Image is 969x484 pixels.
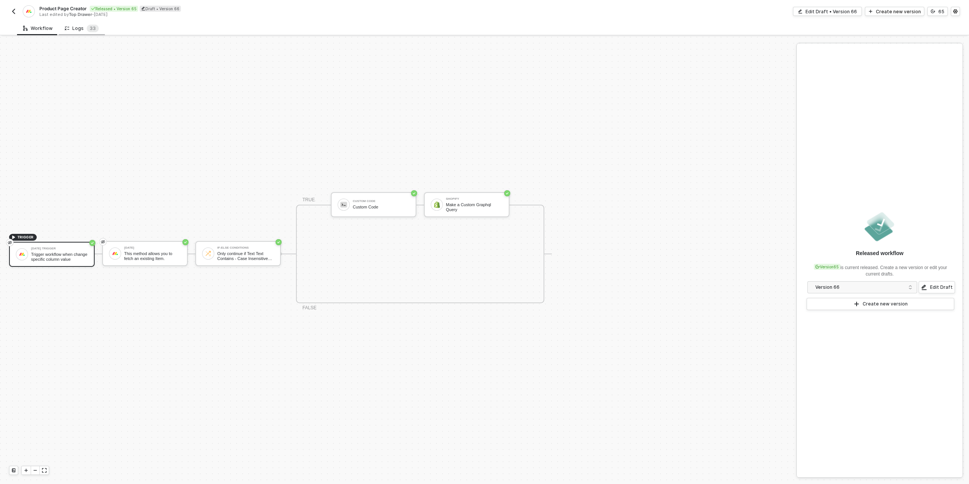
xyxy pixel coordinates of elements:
[205,250,212,257] img: icon
[65,25,99,32] div: Logs
[140,6,181,12] div: Draft • Version 66
[112,250,118,257] img: icon
[302,196,315,204] div: TRUE
[876,8,921,15] div: Create new version
[124,251,181,261] div: This method allows you to fetch an existing Item.
[353,200,410,203] div: Custom Code
[141,6,145,11] span: icon-edit
[69,12,92,17] span: Top Drawer
[90,25,93,31] span: 3
[39,12,484,17] div: Last edited by - [DATE]
[433,201,440,208] img: icon
[798,9,802,14] span: icon-edit
[814,264,840,270] div: Version 65
[868,9,873,14] span: icon-play
[504,190,510,196] span: icon-success-page
[856,249,904,257] div: Released workflow
[793,7,862,16] button: Edit Draft • Version 66
[854,301,860,307] span: icon-play
[807,298,954,310] button: Create new version
[921,284,927,290] span: icon-edit
[446,202,503,212] div: Make a Custom Graphql Query
[23,25,53,31] div: Workflow
[24,468,28,473] span: icon-play
[805,8,857,15] div: Edit Draft • Version 66
[19,251,25,258] img: icon
[353,205,410,210] div: Custom Code
[90,6,138,12] div: Released • Version 65
[89,240,95,246] span: icon-success-page
[302,304,316,312] div: FALSE
[411,190,417,196] span: icon-success-page
[93,25,96,31] span: 3
[931,9,935,14] span: icon-versioning
[863,210,896,243] img: released.png
[9,7,18,16] button: back
[340,201,347,208] img: icon
[938,8,944,15] div: 65
[124,246,181,249] div: [DATE]
[927,7,948,16] button: 65
[182,239,189,245] span: icon-success-page
[11,8,17,14] img: back
[33,468,37,473] span: icon-minus
[276,239,282,245] span: icon-success-page
[42,468,47,473] span: icon-expand
[815,265,820,269] span: icon-versioning
[39,5,87,12] span: Product Page Creator
[217,251,274,261] div: Only continue if Text Text Contains - Case Insensitive Slander
[17,234,34,240] span: TRIGGER
[446,197,503,200] div: Shopify
[930,284,953,290] div: Edit Draft
[25,8,32,15] img: integration-icon
[863,301,908,307] div: Create new version
[11,235,16,240] span: icon-play
[31,247,88,250] div: [DATE] Trigger
[31,252,88,262] div: Trigger workflow when change specific column value
[8,240,12,246] span: eye-invisible
[87,25,99,32] sup: 33
[865,7,924,16] button: Create new version
[953,9,958,14] span: icon-settings
[101,239,105,245] span: eye-invisible
[919,281,955,293] button: Edit Draft
[217,246,274,249] div: If-Else Conditions
[806,260,953,277] div: is current released. Create a new version or edit your current drafts.
[815,283,904,291] div: Version 66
